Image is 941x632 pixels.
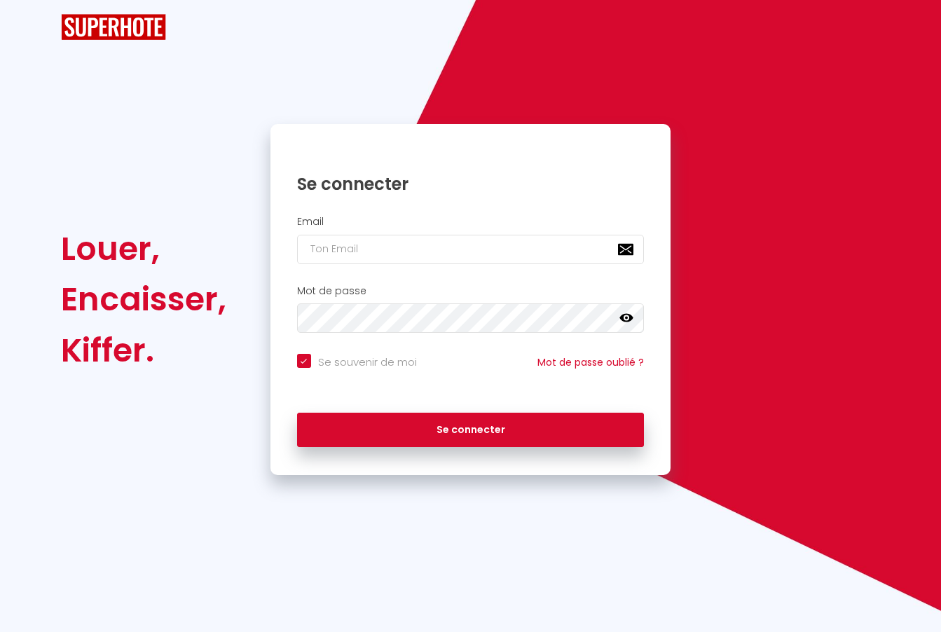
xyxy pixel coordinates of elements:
[61,224,226,274] div: Louer,
[61,325,226,376] div: Kiffer.
[297,216,645,228] h2: Email
[537,355,644,369] a: Mot de passe oublié ?
[297,235,645,264] input: Ton Email
[297,173,645,195] h1: Se connecter
[61,274,226,324] div: Encaisser,
[297,285,645,297] h2: Mot de passe
[61,14,166,40] img: SuperHote logo
[297,413,645,448] button: Se connecter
